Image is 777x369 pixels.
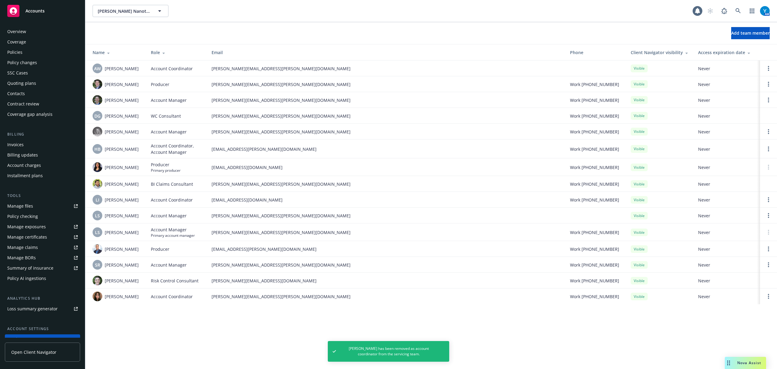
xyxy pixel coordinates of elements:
[5,326,80,332] div: Account settings
[765,261,772,268] a: Open options
[212,113,560,119] span: [PERSON_NAME][EMAIL_ADDRESS][PERSON_NAME][DOMAIN_NAME]
[212,164,560,171] span: [EMAIL_ADDRESS][DOMAIN_NAME]
[698,146,755,152] span: Never
[11,349,56,355] span: Open Client Navigator
[105,262,139,268] span: [PERSON_NAME]
[570,181,619,187] span: Work [PHONE_NUMBER]
[212,246,560,252] span: [EMAIL_ADDRESS][PERSON_NAME][DOMAIN_NAME]
[93,95,102,105] img: photo
[5,193,80,199] div: Tools
[570,197,619,203] span: Work [PHONE_NUMBER]
[5,243,80,252] a: Manage claims
[151,293,193,300] span: Account Coordinator
[212,97,560,103] span: [PERSON_NAME][EMAIL_ADDRESS][PERSON_NAME][DOMAIN_NAME]
[7,274,46,283] div: Policy AI ingestions
[96,197,99,203] span: LI
[212,212,560,219] span: [PERSON_NAME][EMAIL_ADDRESS][PERSON_NAME][DOMAIN_NAME]
[93,244,102,254] img: photo
[5,222,80,232] a: Manage exposures
[93,79,102,89] img: photo
[5,140,80,150] a: Invoices
[631,261,648,269] div: Visible
[698,262,755,268] span: Never
[5,304,80,314] a: Loss summary generator
[5,274,80,283] a: Policy AI ingestions
[570,113,619,119] span: Work [PHONE_NUMBER]
[212,278,560,284] span: [PERSON_NAME][EMAIL_ADDRESS][DOMAIN_NAME]
[631,96,648,104] div: Visible
[570,246,619,252] span: Work [PHONE_NUMBER]
[7,201,33,211] div: Manage files
[105,97,139,103] span: [PERSON_NAME]
[765,196,772,203] a: Open options
[570,49,621,56] div: Phone
[698,278,755,284] span: Never
[105,229,139,236] span: [PERSON_NAME]
[698,49,755,56] div: Access expiration date
[7,68,28,78] div: SSC Cases
[7,109,53,119] div: Coverage gap analysis
[105,129,139,135] span: [PERSON_NAME]
[95,229,100,236] span: LS
[7,58,37,67] div: Policy changes
[5,47,80,57] a: Policies
[341,346,437,357] span: [PERSON_NAME] has been removed as account coordinator from the servicing team.
[765,65,772,72] a: Open options
[98,8,150,14] span: [PERSON_NAME] Nanotechnologies, Inc.
[212,65,560,72] span: [PERSON_NAME][EMAIL_ADDRESS][PERSON_NAME][DOMAIN_NAME]
[151,278,198,284] span: Risk Control Consultant
[5,201,80,211] a: Manage files
[737,360,761,365] span: Nova Assist
[5,109,80,119] a: Coverage gap analysis
[631,245,648,253] div: Visible
[731,30,770,36] span: Add team member
[5,150,80,160] a: Billing updates
[7,99,39,109] div: Contract review
[5,334,80,344] a: Service team
[5,99,80,109] a: Contract review
[151,168,181,173] span: Primary producer
[151,262,187,268] span: Account Manager
[93,49,141,56] div: Name
[212,229,560,236] span: [PERSON_NAME][EMAIL_ADDRESS][PERSON_NAME][DOMAIN_NAME]
[5,295,80,302] div: Analytics hub
[631,196,648,204] div: Visible
[570,146,619,152] span: Work [PHONE_NUMBER]
[151,233,195,238] span: Primary account manager
[5,27,80,36] a: Overview
[631,64,648,72] div: Visible
[7,304,58,314] div: Loss summary generator
[7,171,43,181] div: Installment plans
[631,145,648,153] div: Visible
[95,262,100,268] span: SR
[698,197,755,203] span: Never
[5,171,80,181] a: Installment plans
[5,37,80,47] a: Coverage
[25,9,45,13] span: Accounts
[570,129,619,135] span: Work [PHONE_NUMBER]
[631,80,648,88] div: Visible
[631,229,648,236] div: Visible
[7,150,38,160] div: Billing updates
[212,293,560,300] span: [PERSON_NAME][EMAIL_ADDRESS][PERSON_NAME][DOMAIN_NAME]
[212,81,560,88] span: [PERSON_NAME][EMAIL_ADDRESS][PERSON_NAME][DOMAIN_NAME]
[105,212,139,219] span: [PERSON_NAME]
[631,112,648,119] div: Visible
[570,262,619,268] span: Work [PHONE_NUMBER]
[212,181,560,187] span: [PERSON_NAME][EMAIL_ADDRESS][PERSON_NAME][DOMAIN_NAME]
[7,263,53,273] div: Summary of insurance
[93,162,102,172] img: photo
[93,5,168,17] button: [PERSON_NAME] Nanotechnologies, Inc.
[760,6,770,16] img: photo
[5,89,80,98] a: Contacts
[698,81,755,88] span: Never
[5,58,80,67] a: Policy changes
[7,140,24,150] div: Invoices
[570,164,619,171] span: Work [PHONE_NUMBER]
[151,161,181,168] span: Producer
[93,179,102,189] img: photo
[765,245,772,253] a: Open options
[105,65,139,72] span: [PERSON_NAME]
[5,253,80,263] a: Manage BORs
